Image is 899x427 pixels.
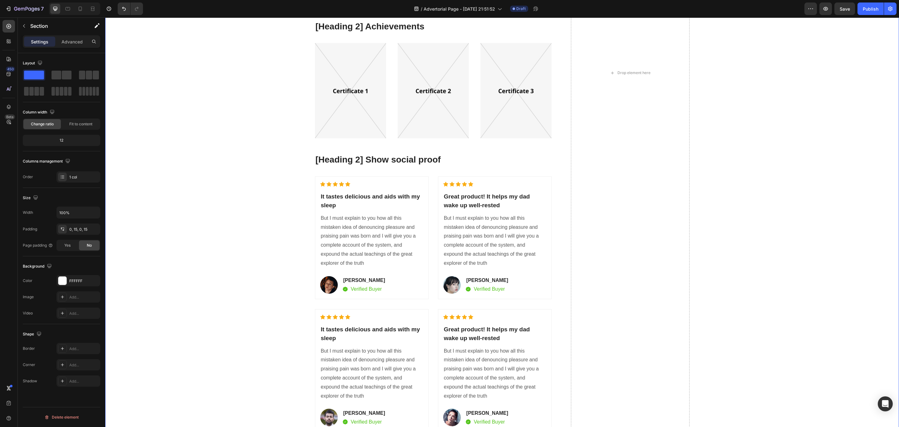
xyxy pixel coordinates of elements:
[23,310,33,316] div: Video
[105,18,899,427] iframe: Design area
[246,268,277,275] p: Verified Buyer
[369,401,400,408] p: Verified Buyer
[857,3,884,15] button: Publish
[64,243,71,248] span: Yes
[57,207,100,218] input: Auto
[23,59,44,68] div: Layout
[238,269,243,274] img: Alt Image
[863,6,878,12] div: Publish
[69,362,99,368] div: Add...
[118,3,143,15] div: Undo/Redo
[216,329,317,383] p: But I must explain to you how all this mistaken idea of denouncing pleasure and praising pain was...
[23,346,35,351] div: Border
[339,175,440,193] p: Great product! It helps my dad wake up well-rested
[5,114,15,119] div: Beta
[215,391,233,409] img: Alt Image
[69,294,99,300] div: Add...
[23,278,32,284] div: Color
[23,412,100,422] button: Delete element
[361,259,403,267] p: [PERSON_NAME]
[339,308,440,325] p: Great product! It helps my dad wake up well-rested
[41,5,44,13] p: 7
[69,278,99,284] div: FFFFFF
[421,6,422,12] span: /
[23,262,53,271] div: Background
[87,243,92,248] span: No
[369,268,400,275] p: Verified Buyer
[23,226,37,232] div: Padding
[24,136,99,145] div: 12
[2,3,47,15] button: 7
[834,3,855,15] button: Save
[361,269,366,274] img: Alt Image
[246,401,277,408] p: Verified Buyer
[23,330,43,339] div: Shape
[216,175,317,193] p: It tastes delicious and aids with my sleep
[338,391,356,409] img: Alt Image
[512,53,545,58] div: Drop element here
[210,25,281,121] img: Alt Image
[69,121,92,127] span: Fit to content
[840,6,850,12] span: Save
[31,38,48,45] p: Settings
[424,6,495,12] span: Advertorial Page - [DATE] 21:51:52
[23,194,39,202] div: Size
[375,25,446,121] img: Alt Image
[238,392,280,399] p: [PERSON_NAME]
[69,346,99,352] div: Add...
[238,402,243,407] img: Alt Image
[23,174,33,180] div: Order
[292,25,364,121] img: Alt Image
[339,196,440,250] p: But I must explain to you how all this mistaken idea of denouncing pleasure and praising pain was...
[69,379,99,384] div: Add...
[69,227,99,232] div: 0, 15, 0, 15
[23,243,53,248] div: Page padding
[44,414,79,421] div: Delete element
[516,6,526,12] span: Draft
[69,174,99,180] div: 1 col
[878,396,893,411] div: Open Intercom Messenger
[216,196,317,250] p: But I must explain to you how all this mistaken idea of denouncing pleasure and praising pain was...
[361,392,403,399] p: [PERSON_NAME]
[23,108,56,117] div: Column width
[339,329,440,383] p: But I must explain to you how all this mistaken idea of denouncing pleasure and praising pain was...
[23,157,71,166] div: Columns management
[361,402,366,407] img: Alt Image
[215,259,233,276] img: Alt Image
[6,67,15,72] div: 450
[23,210,33,215] div: Width
[216,308,317,325] p: It tastes delicious and aids with my sleep
[238,259,280,267] p: [PERSON_NAME]
[61,38,83,45] p: Advanced
[31,121,54,127] span: Change ratio
[23,378,37,384] div: Shadow
[23,362,35,368] div: Corner
[338,259,356,276] img: Alt Image
[210,137,446,148] p: [Heading 2] Show social proof
[23,294,34,300] div: Image
[30,22,81,30] p: Section
[69,311,99,316] div: Add...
